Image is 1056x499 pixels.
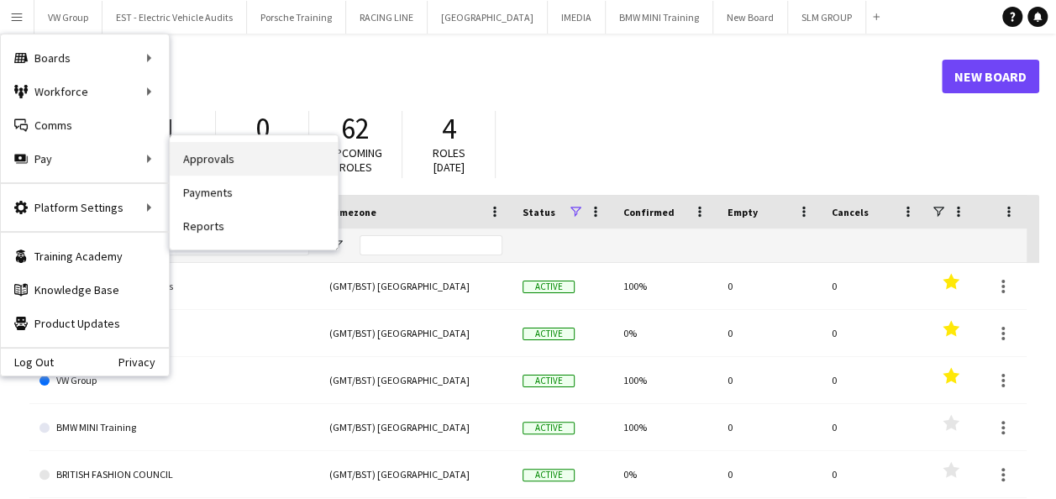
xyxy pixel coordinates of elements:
div: 0 [822,263,926,309]
span: Empty [728,206,758,218]
button: IMEDIA [548,1,606,34]
a: Knowledge Base [1,273,169,307]
div: (GMT/BST) [GEOGRAPHIC_DATA] [319,451,512,497]
div: 100% [613,357,717,403]
span: Timezone [329,206,376,218]
a: Log Out [1,355,54,369]
a: Payments [170,176,338,209]
span: Active [523,422,575,434]
span: Status [523,206,555,218]
button: RACING LINE [346,1,428,34]
span: 0 [255,110,270,147]
div: (GMT/BST) [GEOGRAPHIC_DATA] [319,404,512,450]
span: Cancels [832,206,869,218]
a: Privacy [118,355,169,369]
div: 0 [717,451,822,497]
div: Workforce [1,75,169,108]
button: EST - Electric Vehicle Audits [102,1,247,34]
div: 0 [717,357,822,403]
div: 0 [822,357,926,403]
div: (GMT/BST) [GEOGRAPHIC_DATA] [319,357,512,403]
div: 100% [613,263,717,309]
a: Training Academy [1,239,169,273]
div: 100% [613,404,717,450]
div: 0 [822,404,926,450]
a: Comms [1,108,169,142]
div: 0 [717,310,822,356]
button: Porsche Training [247,1,346,34]
span: Active [523,469,575,481]
a: MERCEDES RETAIL [39,310,309,357]
span: 62 [341,110,370,147]
div: 0 [717,263,822,309]
button: New Board [713,1,788,34]
div: 0 [717,404,822,450]
a: New Board [942,60,1039,93]
span: Active [523,328,575,340]
a: BRITISH FASHION COUNCIL [39,451,309,498]
a: BMW MINI Training [39,404,309,451]
a: Reports [170,209,338,243]
div: Boards [1,41,169,75]
div: 0 [822,310,926,356]
div: 0% [613,310,717,356]
div: Pay [1,142,169,176]
span: Active [523,375,575,387]
div: 0 [822,451,926,497]
div: 0% [613,451,717,497]
button: BMW MINI Training [606,1,713,34]
button: VW Group [34,1,102,34]
a: Approvals [170,142,338,176]
span: 4 [442,110,456,147]
div: (GMT/BST) [GEOGRAPHIC_DATA] [319,263,512,309]
input: Timezone Filter Input [360,235,502,255]
h1: Boards [29,64,942,89]
span: Active [523,281,575,293]
div: Platform Settings [1,191,169,224]
div: (GMT/BST) [GEOGRAPHIC_DATA] [319,310,512,356]
button: SLM GROUP [788,1,866,34]
span: Roles [DATE] [433,145,465,175]
a: VW Group [39,357,309,404]
span: Upcoming roles [328,145,382,175]
a: Product Updates [1,307,169,340]
span: Confirmed [623,206,675,218]
a: EST - Electric Vehicle Audits [39,263,309,310]
button: [GEOGRAPHIC_DATA] [428,1,548,34]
